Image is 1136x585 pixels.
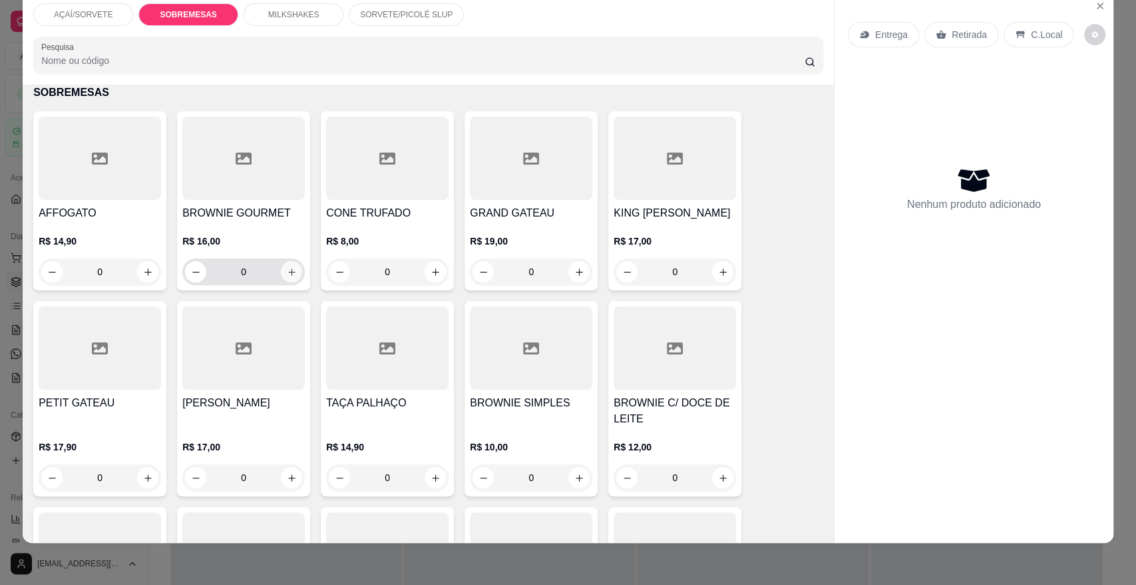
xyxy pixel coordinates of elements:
p: Nenhum produto adicionado [907,197,1041,213]
p: R$ 17,00 [614,235,736,248]
h4: BROWNIE C/ DOCE DE LEITE [614,395,736,427]
p: R$ 14,90 [326,440,449,454]
button: increase-product-quantity [568,467,590,488]
button: decrease-product-quantity [1084,24,1105,45]
button: increase-product-quantity [568,261,590,283]
p: R$ 19,00 [470,235,592,248]
button: decrease-product-quantity [616,467,638,488]
button: decrease-product-quantity [41,467,63,488]
h4: BROWNIE GOURMET [182,205,305,221]
p: SOBREMESAS [160,9,216,20]
label: Pesquisa [41,41,79,53]
p: R$ 12,00 [614,440,736,454]
p: AÇAÍ/SORVETE [54,9,112,20]
button: increase-product-quantity [281,467,302,488]
p: Retirada [952,28,987,41]
button: increase-product-quantity [137,261,158,283]
h4: PETIT GATEAU [39,395,161,411]
p: Entrega [875,28,908,41]
h4: [PERSON_NAME] [182,395,305,411]
h4: KING [PERSON_NAME] [614,205,736,221]
h4: AFFOGATO [39,205,161,221]
p: R$ 16,00 [182,235,305,248]
button: decrease-product-quantity [185,467,206,488]
button: increase-product-quantity [425,261,446,283]
button: increase-product-quantity [425,467,446,488]
button: increase-product-quantity [281,261,302,283]
button: increase-product-quantity [137,467,158,488]
button: increase-product-quantity [712,467,733,488]
button: decrease-product-quantity [473,261,494,283]
h4: GRAND GATEAU [470,205,592,221]
button: increase-product-quantity [712,261,733,283]
button: decrease-product-quantity [329,467,350,488]
h4: BROWNIE SIMPLES [470,395,592,411]
button: decrease-product-quantity [616,261,638,283]
p: R$ 10,00 [470,440,592,454]
p: R$ 14,90 [39,235,161,248]
p: SOBREMESAS [33,85,823,101]
button: decrease-product-quantity [473,467,494,488]
p: C.Local [1031,28,1062,41]
p: R$ 8,00 [326,235,449,248]
h4: CONE TRUFADO [326,205,449,221]
p: SORVETE/PICOLÉ SLUP [360,9,453,20]
p: MILKSHAKES [268,9,319,20]
h4: TAÇA PALHAÇO [326,395,449,411]
p: R$ 17,90 [39,440,161,454]
button: decrease-product-quantity [329,261,350,283]
input: Pesquisa [41,54,805,67]
p: R$ 17,00 [182,440,305,454]
button: decrease-product-quantity [41,261,63,283]
button: decrease-product-quantity [185,261,206,283]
